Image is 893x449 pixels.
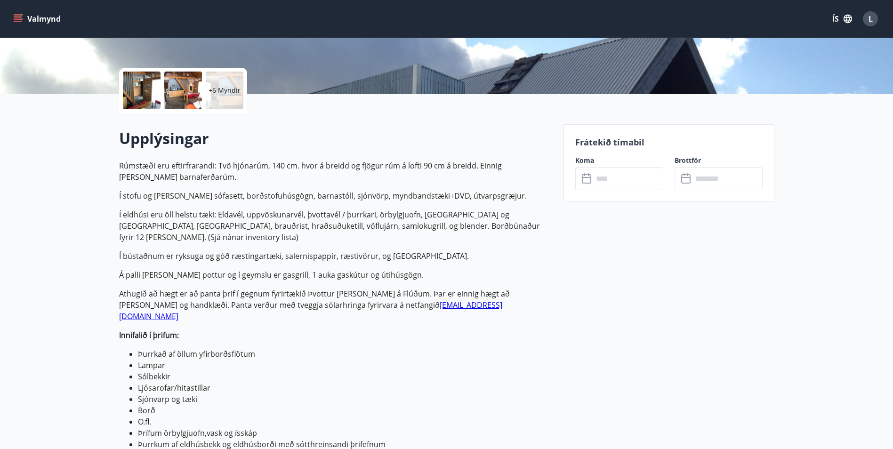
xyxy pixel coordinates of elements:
h2: Upplýsingar [119,128,552,149]
li: Sjónvarp og tæki [138,393,552,405]
button: ÍS [827,10,857,27]
p: Í eldhúsi eru öll helstu tæki: Eldavél, uppvöskunarvél, þvottavél / þurrkari, örbylgjuofn, [GEOGR... [119,209,552,243]
button: L [859,8,882,30]
label: Koma [575,156,663,165]
strong: Innifalið í þrifum: [119,330,179,340]
p: +6 Myndir [209,86,241,95]
li: Borð [138,405,552,416]
p: Í bústaðnum er ryksuga og góð ræstingartæki, salernispappír, ræstivörur, og [GEOGRAPHIC_DATA]. [119,250,552,262]
li: Ljósarofar/hitastillar [138,382,552,393]
li: Þurrkað af öllum yfirborðsflötum [138,348,552,360]
label: Brottför [675,156,763,165]
p: Athugið að hægt er að panta þrif í gegnum fyrirtækið Þvottur [PERSON_NAME] á Flúðum. Þar er einni... [119,288,552,322]
li: Þrífum örbylgjuofn,vask og ísskáp [138,427,552,439]
li: O.fl. [138,416,552,427]
p: Frátekið tímabil [575,136,763,148]
span: L [869,14,873,24]
button: menu [11,10,64,27]
p: Í stofu og [PERSON_NAME] sófasett, borðstofuhúsgögn, barnastóll, sjónvörp, myndbandstæki+DVD, útv... [119,190,552,201]
p: Á palli [PERSON_NAME] pottur og í geymslu er gasgrill, 1 auka gaskútur og útihúsgögn. [119,269,552,281]
p: Rúmstæði eru eftirfrarandi: Tvö hjónarúm, 140 cm. hvor á breidd og fjögur rúm á lofti 90 cm á bre... [119,160,552,183]
li: Sólbekkir [138,371,552,382]
li: Lampar [138,360,552,371]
